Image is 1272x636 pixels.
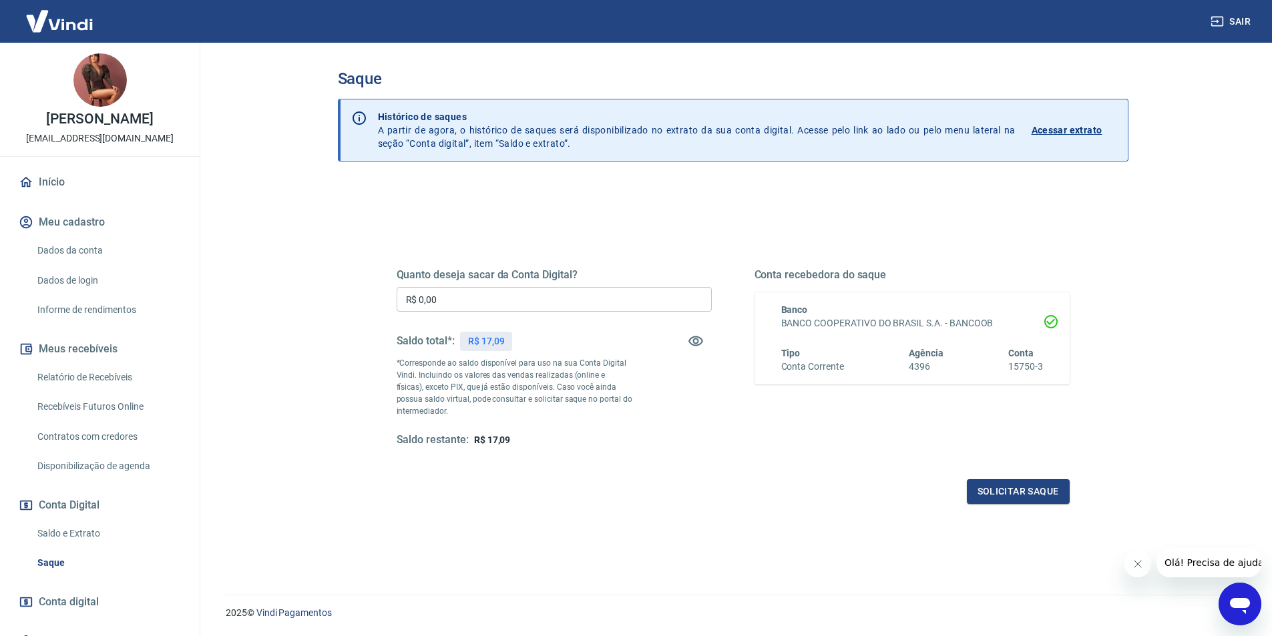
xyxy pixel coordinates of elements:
[226,606,1240,620] p: 2025 ©
[1032,110,1117,150] a: Acessar extrato
[32,452,184,480] a: Disponibilização de agenda
[16,168,184,197] a: Início
[73,53,127,107] img: 557e3562-6123-46ee-8d50-303be2e65ab5.jpeg
[338,69,1128,88] h3: Saque
[378,110,1016,123] p: Histórico de saques
[781,304,808,315] span: Banco
[32,296,184,324] a: Informe de rendimentos
[16,334,184,364] button: Meus recebíveis
[16,208,184,237] button: Meu cadastro
[16,491,184,520] button: Conta Digital
[909,348,943,358] span: Agência
[1008,360,1043,374] h6: 15750-3
[781,360,844,374] h6: Conta Corrente
[32,520,184,547] a: Saldo e Extrato
[16,587,184,617] a: Conta digital
[32,364,184,391] a: Relatório de Recebíveis
[8,9,112,20] span: Olá! Precisa de ajuda?
[256,607,332,618] a: Vindi Pagamentos
[1219,583,1261,625] iframe: Botão para abrir a janela de mensagens
[32,237,184,264] a: Dados da conta
[1156,548,1261,577] iframe: Mensagem da empresa
[1008,348,1034,358] span: Conta
[397,433,469,447] h5: Saldo restante:
[32,393,184,420] a: Recebíveis Futuros Online
[909,360,943,374] h6: 4396
[39,593,99,611] span: Conta digital
[781,316,1043,330] h6: BANCO COOPERATIVO DO BRASIL S.A. - BANCOOB
[474,434,511,445] span: R$ 17,09
[1124,551,1151,577] iframe: Fechar mensagem
[32,423,184,450] a: Contratos com credores
[397,268,712,282] h5: Quanto deseja sacar da Conta Digital?
[967,479,1070,504] button: Solicitar saque
[781,348,801,358] span: Tipo
[26,131,174,145] p: [EMAIL_ADDRESS][DOMAIN_NAME]
[755,268,1070,282] h5: Conta recebedora do saque
[468,334,505,348] p: R$ 17,09
[378,110,1016,150] p: A partir de agora, o histórico de saques será disponibilizado no extrato da sua conta digital. Ac...
[32,267,184,294] a: Dados de login
[32,549,184,577] a: Saque
[16,1,103,41] img: Vindi
[1032,123,1102,137] p: Acessar extrato
[397,334,455,348] h5: Saldo total*:
[46,112,153,126] p: [PERSON_NAME]
[1208,9,1256,34] button: Sair
[397,357,633,417] p: *Corresponde ao saldo disponível para uso na sua Conta Digital Vindi. Incluindo os valores das ve...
